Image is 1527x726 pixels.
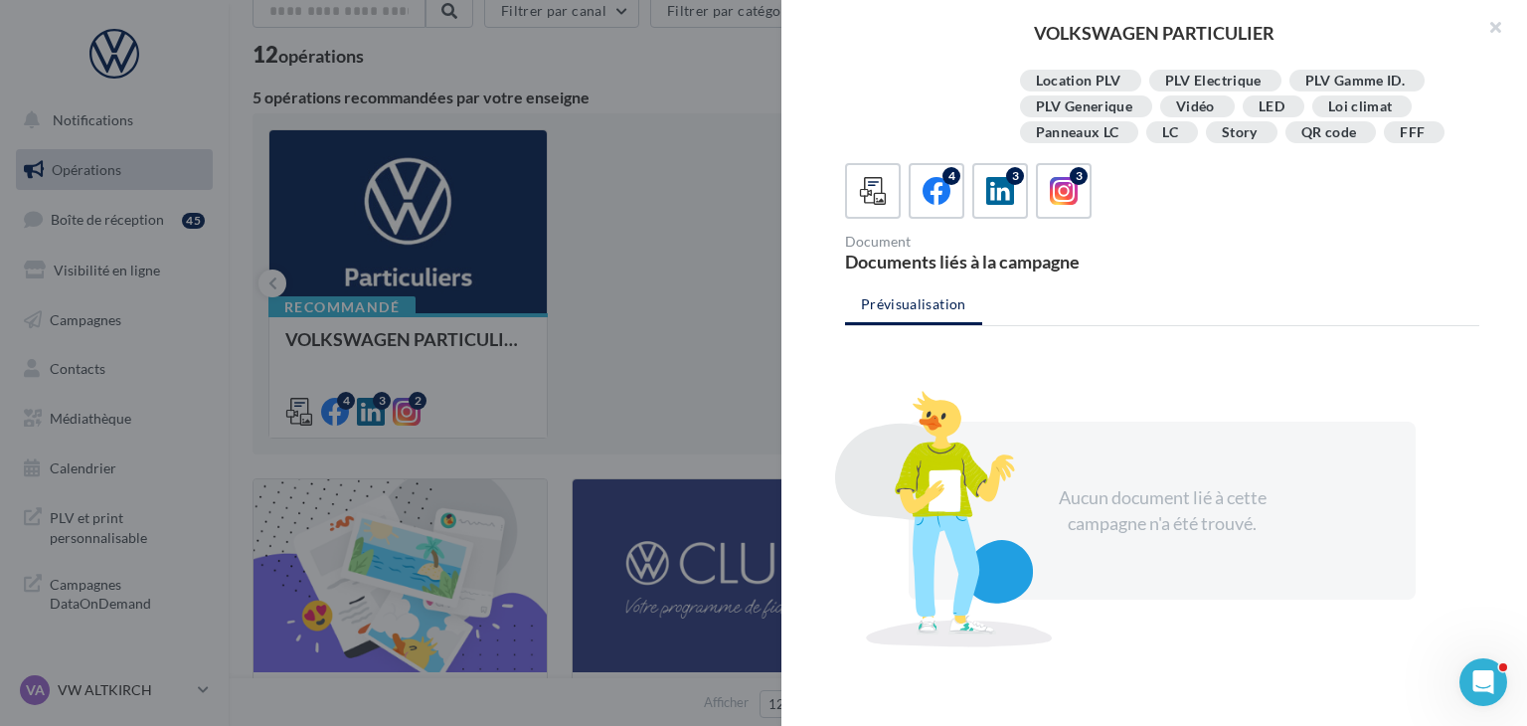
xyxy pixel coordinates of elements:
[1006,167,1024,185] div: 3
[1036,99,1133,114] div: PLV Generique
[942,167,960,185] div: 4
[1070,167,1088,185] div: 3
[845,235,1154,249] div: Document
[1165,74,1262,89] div: PLV Electrique
[1400,125,1425,140] div: FFF
[1162,125,1178,140] div: LC
[1305,74,1406,89] div: PLV Gamme ID.
[1036,485,1288,536] div: Aucun document lié à cette campagne n'a été trouvé.
[845,253,1154,271] div: Documents liés à la campagne
[1259,99,1284,114] div: LED
[1036,74,1121,89] div: Location PLV
[1328,99,1393,114] div: Loi climat
[813,24,1495,42] div: VOLKSWAGEN PARTICULIER
[1222,125,1258,140] div: Story
[1176,99,1215,114] div: Vidéo
[1036,125,1119,140] div: Panneaux LC
[1301,125,1356,140] div: QR code
[1459,658,1507,706] iframe: Intercom live chat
